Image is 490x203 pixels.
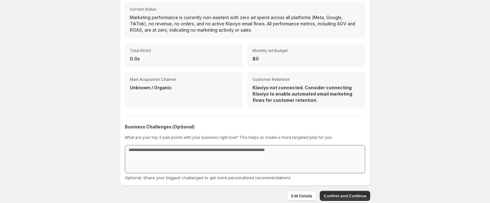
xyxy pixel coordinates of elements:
[130,48,237,53] span: Total ROAS
[130,14,360,33] p: Marketing performance is currently non-existent with zero ad spend across all platforms (Meta, Go...
[291,193,312,199] span: Edit Details
[287,191,316,201] button: Edit Details
[125,124,365,130] h2: Business Challenges (Optional)
[320,191,370,201] button: Confirm and Continue
[130,56,237,62] p: 0.0x
[130,85,237,91] p: Unknown / Organic
[253,48,360,53] span: Monthly Ad Budget
[125,135,365,140] p: What are your top 3 pain points with your business right now? This helps us create a more targete...
[130,7,360,12] span: Current Status
[130,77,237,82] span: Main Acquisition Channel
[253,77,360,82] span: Customer Retention
[253,56,360,62] p: $0
[324,193,366,199] span: Confirm and Continue
[253,85,360,103] p: Klaviyo not connected. Consider connecting Klaviyo to enable automated email marketing flows for ...
[125,175,291,180] span: Optional: Share your biggest challenges to get more personalized recommendations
